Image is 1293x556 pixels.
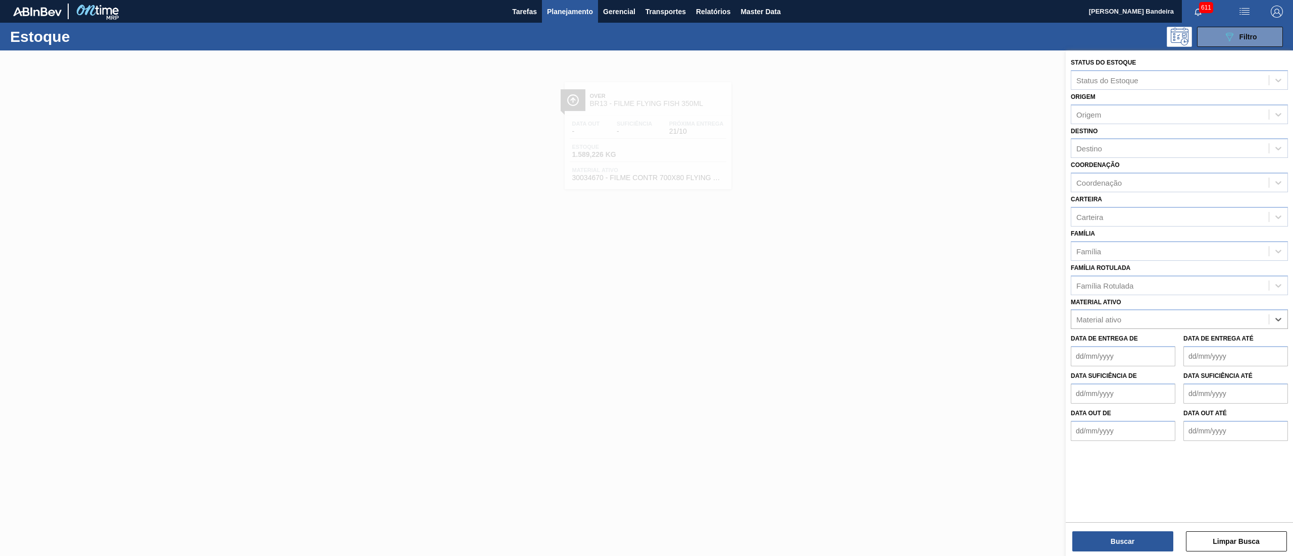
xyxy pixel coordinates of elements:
[13,7,62,16] img: TNhmsLtSVTkK8tSr43FrP2fwEKptu5GPRR3wAAAABJRU5ErkJggg==
[1238,6,1251,18] img: userActions
[1183,421,1288,441] input: dd/mm/yyyy
[1071,335,1138,342] label: Data de Entrega de
[1076,76,1138,84] div: Status do Estoque
[1071,264,1130,271] label: Família Rotulada
[740,6,780,18] span: Master Data
[1076,212,1103,221] div: Carteira
[512,6,537,18] span: Tarefas
[547,6,593,18] span: Planejamento
[1071,196,1102,203] label: Carteira
[1071,383,1175,404] input: dd/mm/yyyy
[1076,281,1133,290] div: Família Rotulada
[603,6,635,18] span: Gerencial
[1076,144,1102,153] div: Destino
[1197,27,1283,47] button: Filtro
[1071,230,1095,237] label: Família
[1071,346,1175,366] input: dd/mm/yyyy
[1167,27,1192,47] div: Pogramando: nenhum usuário selecionado
[1239,33,1257,41] span: Filtro
[1199,2,1213,13] span: 611
[1071,421,1175,441] input: dd/mm/yyyy
[1071,93,1096,100] label: Origem
[1076,110,1101,119] div: Origem
[1071,59,1136,66] label: Status do Estoque
[645,6,686,18] span: Transportes
[1183,372,1253,379] label: Data suficiência até
[1271,6,1283,18] img: Logout
[1183,346,1288,366] input: dd/mm/yyyy
[1183,383,1288,404] input: dd/mm/yyyy
[1071,410,1111,417] label: Data out de
[1071,128,1098,135] label: Destino
[1071,372,1137,379] label: Data suficiência de
[1183,335,1254,342] label: Data de Entrega até
[1076,247,1101,255] div: Família
[1182,5,1214,19] button: Notificações
[1071,161,1120,169] label: Coordenação
[1071,299,1121,306] label: Material ativo
[696,6,730,18] span: Relatórios
[10,31,167,42] h1: Estoque
[1183,410,1227,417] label: Data out até
[1076,179,1122,187] div: Coordenação
[1076,315,1121,324] div: Material ativo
